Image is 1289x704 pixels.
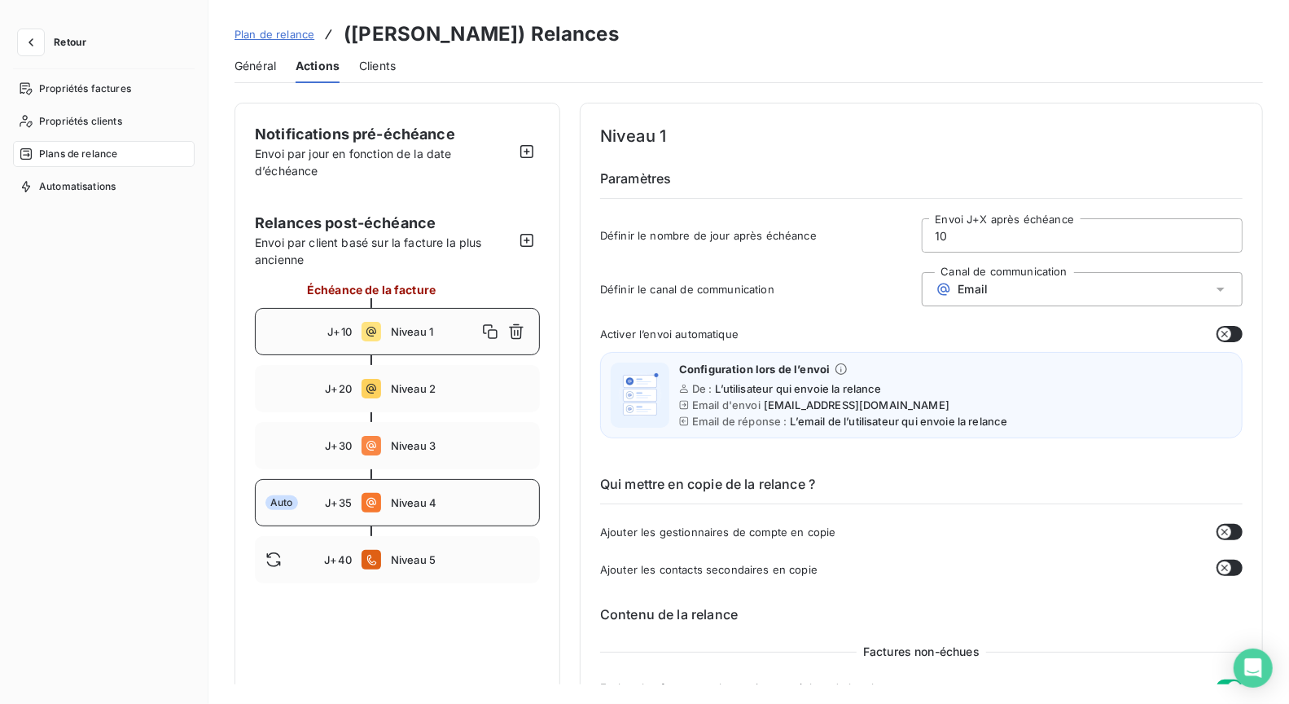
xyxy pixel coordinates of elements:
[600,526,836,539] span: Ajouter les gestionnaires de compte en copie
[39,179,116,194] span: Automatisations
[325,439,352,452] span: J+30
[13,29,99,55] button: Retour
[39,81,131,96] span: Propriétés factures
[391,496,529,509] span: Niveau 4
[359,58,396,74] span: Clients
[255,147,452,178] span: Envoi par jour en fonction de la date d’échéance
[255,234,514,268] span: Envoi par client basé sur la facture la plus ancienne
[235,58,276,74] span: Général
[13,76,195,102] a: Propriétés factures
[344,20,619,49] h3: ([PERSON_NAME]) Relances
[600,283,922,296] span: Définir le canal de communication
[235,28,314,41] span: Plan de relance
[600,474,1243,504] h6: Qui mettre en copie de la relance ?
[54,37,86,47] span: Retour
[391,439,529,452] span: Niveau 3
[1234,649,1273,688] div: Open Intercom Messenger
[764,398,949,411] span: [EMAIL_ADDRESS][DOMAIN_NAME]
[692,415,787,428] span: Email de réponse :
[13,108,195,134] a: Propriétés clients
[600,169,1243,199] h6: Paramètres
[235,26,314,42] a: Plan de relance
[391,382,529,395] span: Niveau 2
[265,495,298,510] span: Auto
[327,325,352,338] span: J+10
[324,553,352,566] span: J+40
[679,363,830,376] span: Configuration lors de l’envoi
[600,605,1243,624] h6: Contenu de la relance
[692,398,761,411] span: Email d'envoi
[600,681,899,694] span: Exclure les factures et les avoirs non-échus de la relance
[39,114,122,129] span: Propriétés clients
[614,369,666,421] img: illustration helper email
[600,328,739,341] span: Activer l’envoi automatique
[600,563,818,576] span: Ajouter les contacts secondaires en copie
[391,325,477,338] span: Niveau 1
[307,281,436,298] span: Échéance de la facture
[600,229,922,242] span: Définir le nombre de jour après échéance
[255,125,455,143] span: Notifications pré-échéance
[391,553,529,566] span: Niveau 5
[13,141,195,167] a: Plans de relance
[296,58,340,74] span: Actions
[325,496,352,509] span: J+35
[716,382,882,395] span: L’utilisateur qui envoie la relance
[39,147,117,161] span: Plans de relance
[13,174,195,200] a: Automatisations
[255,212,514,234] span: Relances post-échéance
[600,123,1243,149] h4: Niveau 1
[692,382,712,395] span: De :
[791,415,1008,428] span: L’email de l’utilisateur qui envoie la relance
[325,382,352,395] span: J+20
[857,644,986,660] span: Factures non-échues
[958,283,989,296] span: Email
